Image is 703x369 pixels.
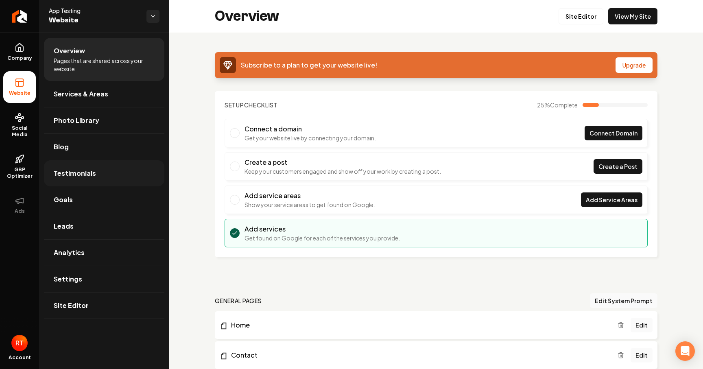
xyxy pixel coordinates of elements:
h3: Connect a domain [245,124,376,134]
span: 25 % [537,101,578,109]
a: Testimonials [44,160,164,186]
a: Contact [220,350,618,360]
span: Complete [550,101,578,109]
a: Goals [44,187,164,213]
a: Photo Library [44,107,164,133]
span: Analytics [54,248,85,258]
a: Social Media [3,106,36,144]
a: Add Service Areas [581,192,642,207]
h2: Checklist [225,101,278,109]
a: GBP Optimizer [3,148,36,186]
img: Rebolt Logo [12,10,27,23]
a: Blog [44,134,164,160]
span: Website [49,15,140,26]
span: Subscribe to a plan to get your website live! [241,61,377,69]
a: Edit [631,348,653,362]
button: Upgrade [616,57,653,73]
span: Create a Post [598,162,638,171]
span: Site Editor [54,301,89,310]
span: Add Service Areas [586,196,638,204]
span: GBP Optimizer [3,166,36,179]
a: Connect Domain [585,126,642,140]
button: Open user button [11,335,28,351]
a: Site Editor [44,293,164,319]
span: Account [9,354,31,361]
button: Ads [3,189,36,221]
p: Keep your customers engaged and show off your work by creating a post. [245,167,441,175]
a: Settings [44,266,164,292]
span: Connect Domain [589,129,638,138]
a: Create a Post [594,159,642,174]
span: Goals [54,195,73,205]
a: Site Editor [559,8,603,24]
p: Show your service areas to get found on Google. [245,201,375,209]
span: Pages that are shared across your website. [54,57,155,73]
p: Get found on Google for each of the services you provide. [245,234,400,242]
button: Edit System Prompt [590,293,657,308]
a: Company [3,36,36,68]
span: Photo Library [54,116,99,125]
span: Ads [11,208,28,214]
h2: general pages [215,297,262,305]
a: Services & Areas [44,81,164,107]
span: Social Media [3,125,36,138]
img: Rebolt Tester [11,335,28,351]
span: Overview [54,46,85,56]
a: Home [220,320,618,330]
h3: Add services [245,224,400,234]
span: Setup [225,101,244,109]
a: Leads [44,213,164,239]
h2: Overview [215,8,279,24]
span: Services & Areas [54,89,108,99]
span: Leads [54,221,74,231]
span: Settings [54,274,82,284]
div: Open Intercom Messenger [675,341,695,361]
a: View My Site [608,8,657,24]
h3: Add service areas [245,191,375,201]
h3: Create a post [245,157,441,167]
span: Company [4,55,35,61]
p: Get your website live by connecting your domain. [245,134,376,142]
span: Blog [54,142,69,152]
a: Analytics [44,240,164,266]
span: Testimonials [54,168,96,178]
a: Edit [631,318,653,332]
span: Website [6,90,34,96]
span: App Testing [49,7,140,15]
